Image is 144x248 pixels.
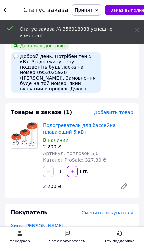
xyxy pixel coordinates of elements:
[11,209,47,216] span: Покупатель
[78,168,89,175] div: шт.
[43,143,133,150] div: 2 200 ₴
[49,238,86,245] div: Чат с покупателем
[115,180,133,193] a: Редактировать
[23,7,68,13] div: Статус заказа
[11,223,63,228] a: Хицу [PERSON_NAME]
[11,109,72,115] span: Товары в заказе (1)
[94,110,133,115] span: Добавить товар
[75,7,93,13] span: Принят
[3,7,9,13] div: Вернуться назад
[11,122,37,148] img: Подогреватель для бассейна плавающий 5 кВт
[20,26,118,39] div: Статус заказа № 356918988 успешно изменен!
[43,137,68,143] span: В наличии
[11,52,101,93] div: Доброй день. Потрібен тен 5 кВт. За довжину тену подзвоніть будь ласка на номер 0952025920 ([PERS...
[13,54,19,59] img: :speech_balloon:
[104,238,135,245] div: Тех поддержка
[43,151,99,156] span: Артикул: попловок 5,0
[9,238,30,245] div: Менеджер
[40,182,112,191] div: 2 200 ₴
[82,210,133,215] span: Сменить покупателя
[43,122,116,135] a: Подогреватель для бассейна плавающий 5 кВт
[43,157,106,163] span: Каталог ProSale: 327.80 ₴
